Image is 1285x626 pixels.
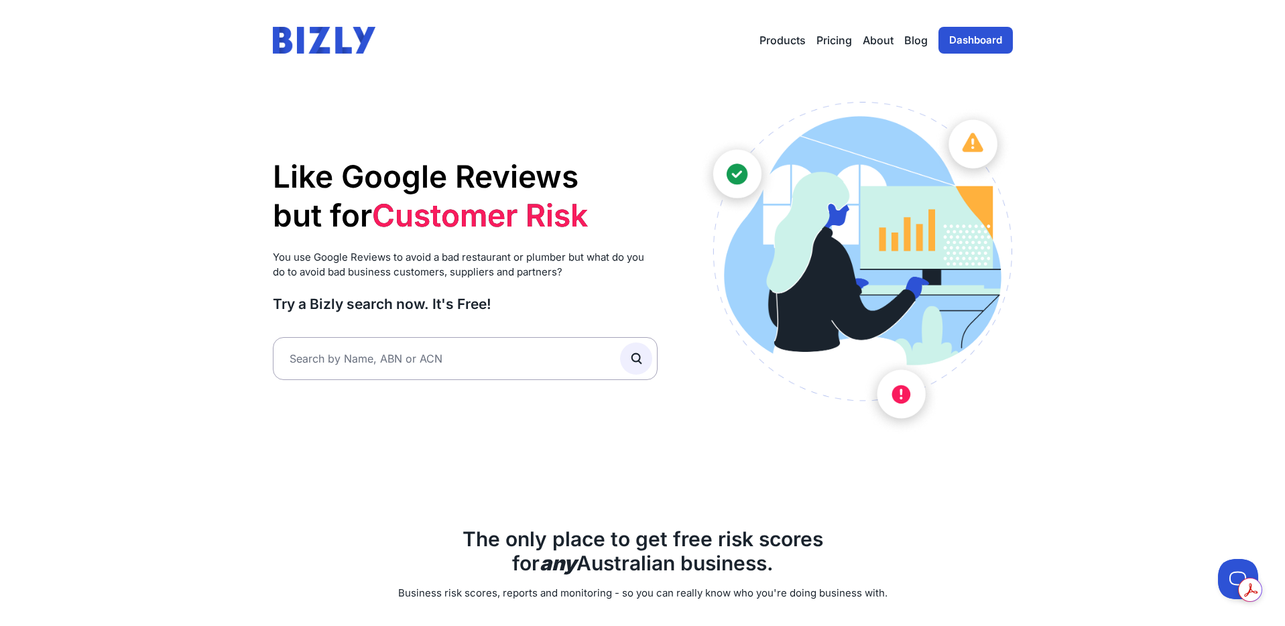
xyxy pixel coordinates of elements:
[273,250,658,280] p: You use Google Reviews to avoid a bad restaurant or plumber but what do you do to avoid bad busin...
[273,158,658,235] h1: Like Google Reviews but for
[273,586,1013,601] p: Business risk scores, reports and monitoring - so you can really know who you're doing business w...
[273,337,658,380] input: Search by Name, ABN or ACN
[372,235,588,273] li: Supplier Risk
[816,32,852,48] a: Pricing
[1218,559,1258,599] iframe: Toggle Customer Support
[904,32,928,48] a: Blog
[938,27,1013,54] a: Dashboard
[759,32,806,48] button: Products
[863,32,894,48] a: About
[372,196,588,235] li: Customer Risk
[273,527,1013,575] h2: The only place to get free risk scores for Australian business.
[540,551,576,575] b: any
[273,295,658,313] h3: Try a Bizly search now. It's Free!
